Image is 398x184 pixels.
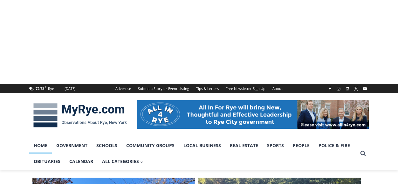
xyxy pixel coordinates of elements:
a: Real Estate [225,138,263,153]
a: Calendar [65,153,98,169]
img: All in for Rye [137,100,369,129]
a: X [352,85,360,92]
a: Advertise [112,84,134,93]
a: Obituaries [29,153,65,169]
a: Linkedin [344,85,351,92]
a: Local Business [179,138,225,153]
span: F [45,85,46,89]
a: Schools [92,138,122,153]
nav: Secondary Navigation [112,84,286,93]
div: [DATE] [65,86,76,92]
a: Sports [263,138,288,153]
a: Police & Fire [314,138,354,153]
a: Facebook [326,85,334,92]
img: MyRye.com [29,99,131,132]
a: Government [52,138,92,153]
a: Instagram [335,85,342,92]
a: People [288,138,314,153]
a: Free Newsletter Sign Up [222,84,269,93]
button: View Search Form [357,148,369,159]
span: All Categories [102,158,143,165]
div: Rye [48,86,54,92]
a: About [269,84,286,93]
a: Tips & Letters [193,84,222,93]
a: All Categories [98,153,148,169]
nav: Primary Navigation [29,138,357,170]
a: Home [29,138,52,153]
a: YouTube [361,85,369,92]
a: Submit a Story or Event Listing [134,84,193,93]
a: Community Groups [122,138,179,153]
span: 72.73 [36,86,44,91]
